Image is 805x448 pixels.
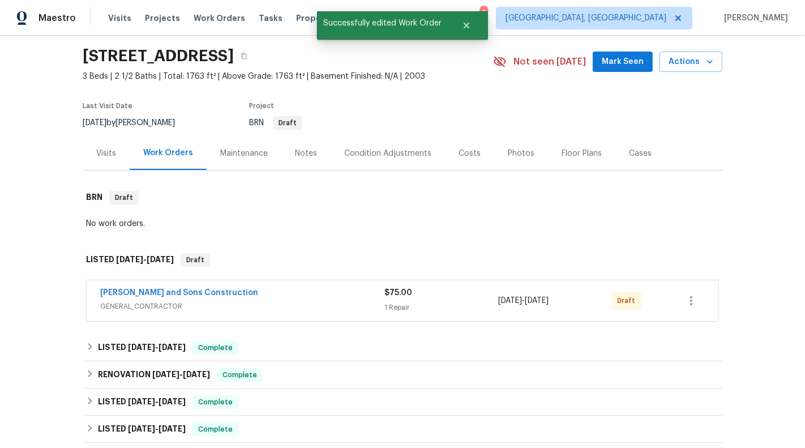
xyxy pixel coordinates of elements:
[274,120,301,126] span: Draft
[344,148,431,159] div: Condition Adjustments
[183,370,210,378] span: [DATE]
[384,302,498,313] div: 1 Repair
[116,255,174,263] span: -
[83,116,189,130] div: by [PERSON_NAME]
[182,254,209,266] span: Draft
[159,343,186,351] span: [DATE]
[108,12,131,24] span: Visits
[218,369,262,381] span: Complete
[128,425,186,433] span: -
[86,191,102,204] h6: BRN
[660,52,722,72] button: Actions
[562,148,602,159] div: Floor Plans
[152,370,210,378] span: -
[296,12,340,24] span: Properties
[100,301,384,312] span: GENERAL_CONTRACTOR
[86,218,719,229] div: No work orders.
[220,148,268,159] div: Maintenance
[506,12,666,24] span: [GEOGRAPHIC_DATA], [GEOGRAPHIC_DATA]
[145,12,180,24] span: Projects
[159,398,186,406] span: [DATE]
[720,12,788,24] span: [PERSON_NAME]
[159,425,186,433] span: [DATE]
[83,103,132,109] span: Last Visit Date
[194,396,237,408] span: Complete
[498,295,549,306] span: -
[128,343,186,351] span: -
[459,148,481,159] div: Costs
[128,343,155,351] span: [DATE]
[295,148,317,159] div: Notes
[83,180,722,216] div: BRN Draft
[83,50,234,62] h2: [STREET_ADDRESS]
[525,297,549,305] span: [DATE]
[128,398,155,406] span: [DATE]
[83,361,722,389] div: RENOVATION [DATE]-[DATE]Complete
[602,55,644,69] span: Mark Seen
[618,295,640,306] span: Draft
[234,46,254,66] button: Copy Address
[194,12,245,24] span: Work Orders
[83,242,722,278] div: LISTED [DATE]-[DATE]Draft
[513,56,586,67] span: Not seen [DATE]
[38,12,76,24] span: Maestro
[116,255,143,263] span: [DATE]
[669,55,713,69] span: Actions
[83,119,106,127] span: [DATE]
[98,423,186,436] h6: LISTED
[83,416,722,443] div: LISTED [DATE]-[DATE]Complete
[194,342,237,353] span: Complete
[317,11,448,35] span: Successfully edited Work Order
[96,148,116,159] div: Visits
[508,148,534,159] div: Photos
[98,341,186,355] h6: LISTED
[83,389,722,416] div: LISTED [DATE]-[DATE]Complete
[86,253,174,267] h6: LISTED
[593,52,653,72] button: Mark Seen
[194,424,237,435] span: Complete
[128,398,186,406] span: -
[100,289,258,297] a: [PERSON_NAME] and Sons Construction
[448,14,485,37] button: Close
[259,14,282,22] span: Tasks
[629,148,652,159] div: Cases
[83,334,722,361] div: LISTED [DATE]-[DATE]Complete
[249,103,274,109] span: Project
[384,289,412,297] span: $75.00
[498,297,522,305] span: [DATE]
[152,370,179,378] span: [DATE]
[128,425,155,433] span: [DATE]
[147,255,174,263] span: [DATE]
[98,368,210,382] h6: RENOVATION
[479,7,487,18] div: 4
[249,119,302,127] span: BRN
[143,147,193,159] div: Work Orders
[83,71,493,82] span: 3 Beds | 2 1/2 Baths | Total: 1763 ft² | Above Grade: 1763 ft² | Basement Finished: N/A | 2003
[110,192,138,203] span: Draft
[98,395,186,409] h6: LISTED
